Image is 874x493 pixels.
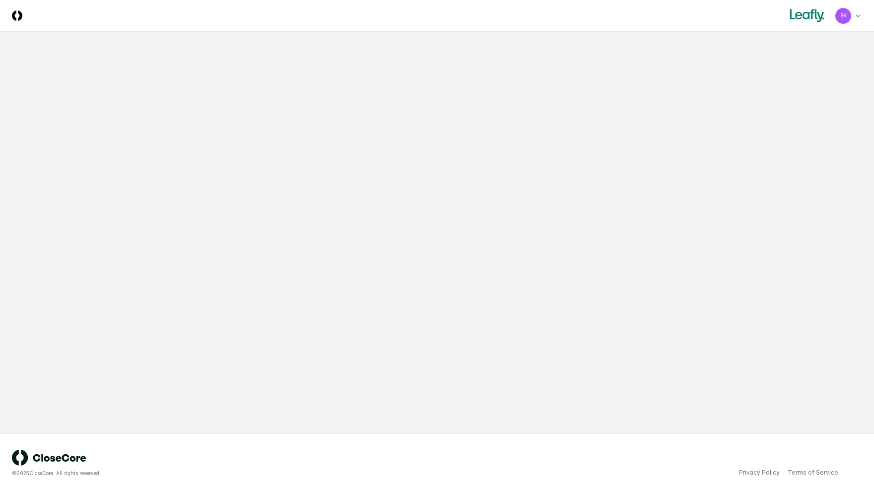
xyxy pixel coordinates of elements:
span: SK [840,12,847,19]
a: Privacy Policy [739,468,780,477]
div: © 2025 CloseCore. All rights reserved. [12,470,437,477]
img: Leafly logo [788,8,826,24]
button: SK [834,7,852,25]
img: Logo [12,10,22,21]
a: Terms of Service [788,468,838,477]
img: logo [12,450,86,466]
